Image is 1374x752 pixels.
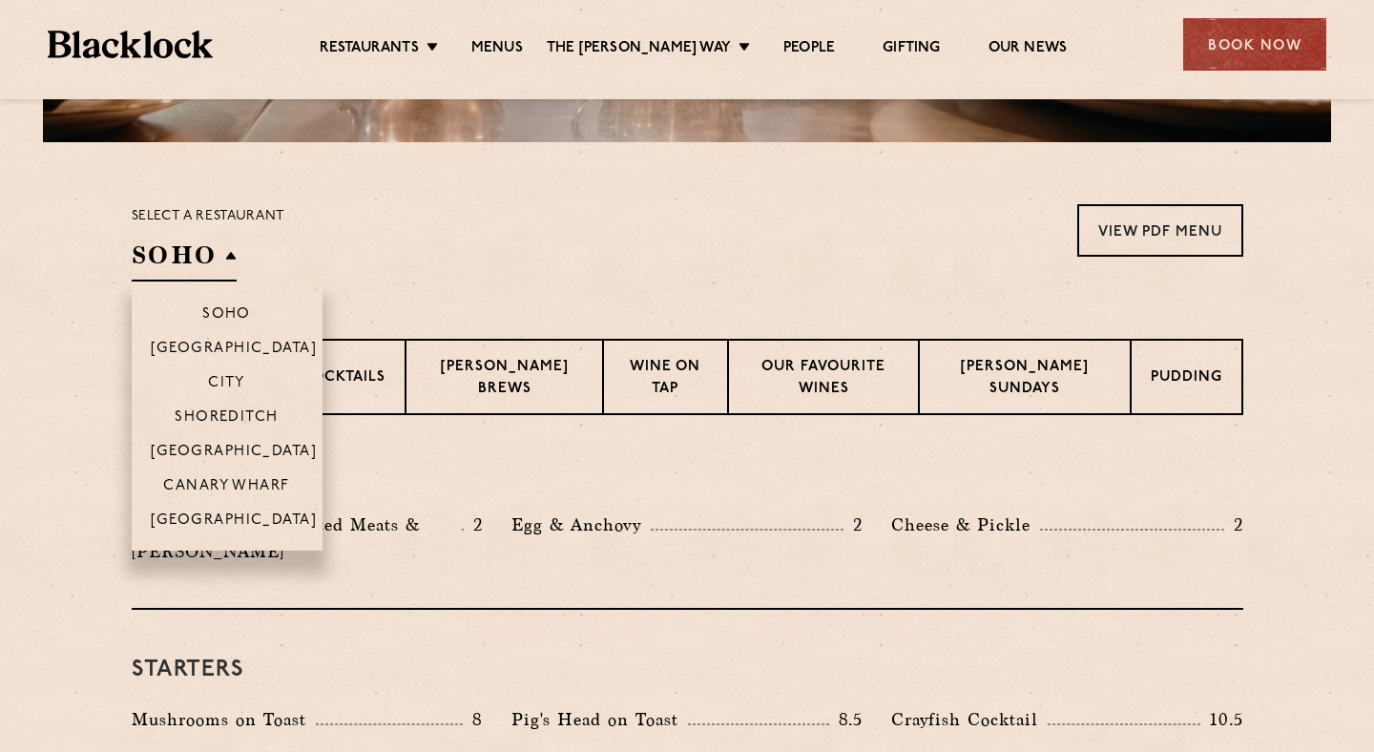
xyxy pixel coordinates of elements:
p: City [208,375,245,394]
div: Book Now [1183,18,1326,71]
p: Soho [202,306,251,325]
a: Our News [989,39,1068,60]
p: 2 [464,512,483,537]
img: BL_Textured_Logo-footer-cropped.svg [48,31,213,58]
p: Cheese & Pickle [891,512,1040,538]
p: 8.5 [829,707,864,732]
p: 10.5 [1200,707,1242,732]
p: 2 [843,512,863,537]
p: Pudding [1151,367,1222,391]
a: View PDF Menu [1077,204,1243,257]
h3: Starters [132,658,1243,682]
p: Pig's Head on Toast [511,706,688,733]
p: Our favourite wines [748,357,899,402]
p: [GEOGRAPHIC_DATA] [151,341,318,360]
a: Gifting [883,39,940,60]
p: Crayfish Cocktail [891,706,1048,733]
a: Menus [471,39,523,60]
p: [GEOGRAPHIC_DATA] [151,512,318,532]
h3: Pre Chop Bites [132,463,1243,488]
p: Egg & Anchovy [511,512,651,538]
p: Shoreditch [175,409,279,428]
p: Select a restaurant [132,204,285,229]
p: Mushrooms on Toast [132,706,316,733]
p: Cocktails [301,367,385,391]
p: [GEOGRAPHIC_DATA] [151,444,318,463]
h2: SOHO [132,239,237,282]
a: People [783,39,835,60]
a: Restaurants [320,39,419,60]
p: Canary Wharf [163,478,289,497]
p: [PERSON_NAME] Brews [426,357,582,402]
p: [PERSON_NAME] Sundays [939,357,1111,402]
p: Wine on Tap [623,357,708,402]
p: 2 [1224,512,1243,537]
a: The [PERSON_NAME] Way [547,39,731,60]
p: 8 [463,707,483,732]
